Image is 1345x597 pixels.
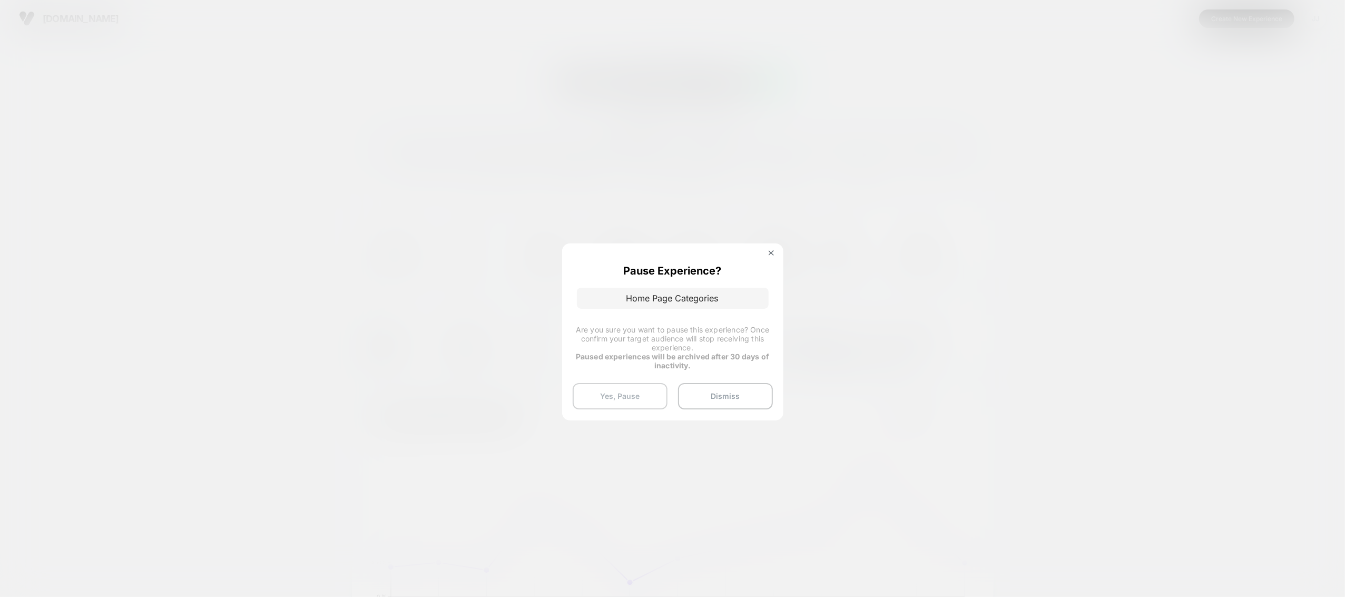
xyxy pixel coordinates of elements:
img: close [769,250,774,256]
span: Are you sure you want to pause this experience? Once confirm your target audience will stop recei... [576,325,769,352]
p: Pause Experience? [624,265,722,277]
strong: Paused experiences will be archived after 30 days of inactivity. [576,352,769,370]
p: Home Page Categories [577,288,769,309]
button: Dismiss [678,383,773,409]
button: Yes, Pause [573,383,667,409]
